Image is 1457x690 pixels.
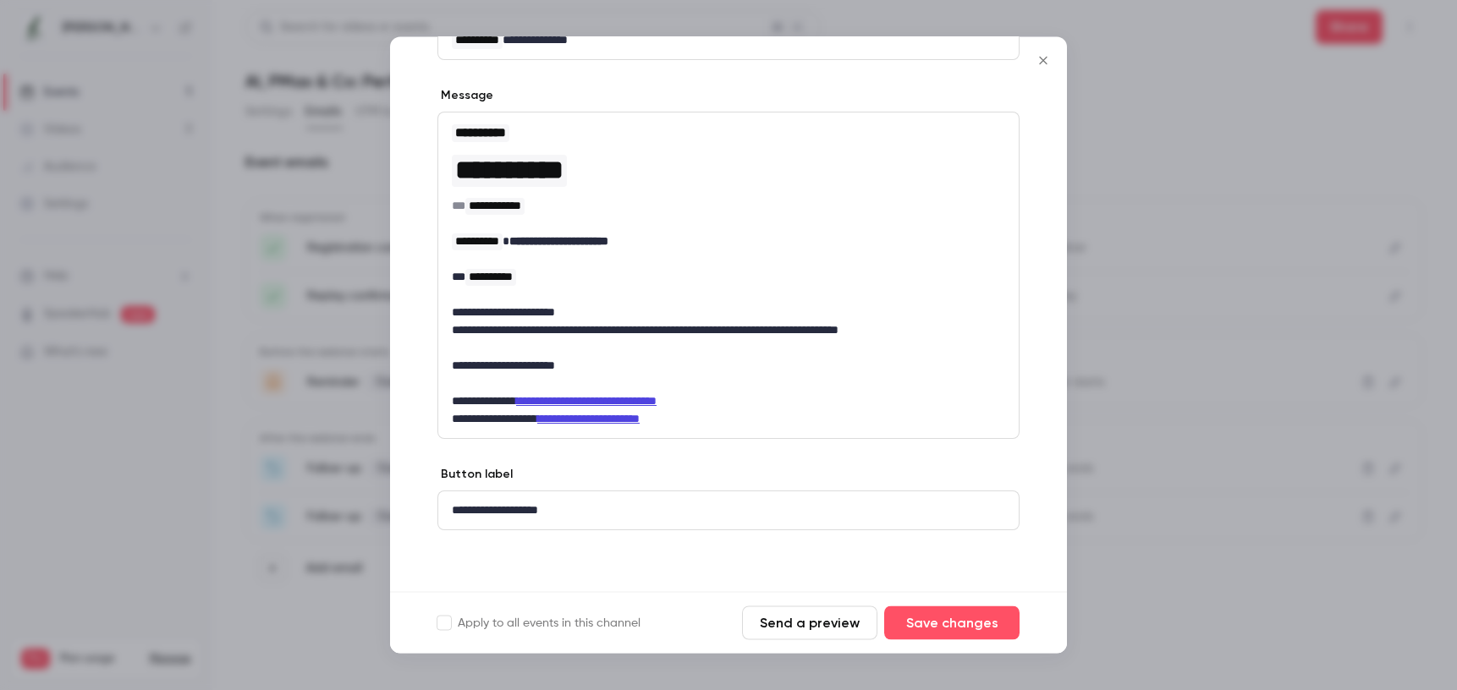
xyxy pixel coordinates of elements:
[437,467,513,484] label: Button label
[1026,44,1060,78] button: Close
[884,606,1020,640] button: Save changes
[437,615,641,632] label: Apply to all events in this channel
[438,22,1019,60] div: editor
[742,606,877,640] button: Send a preview
[437,88,493,105] label: Message
[438,492,1019,530] div: editor
[438,113,1019,439] div: editor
